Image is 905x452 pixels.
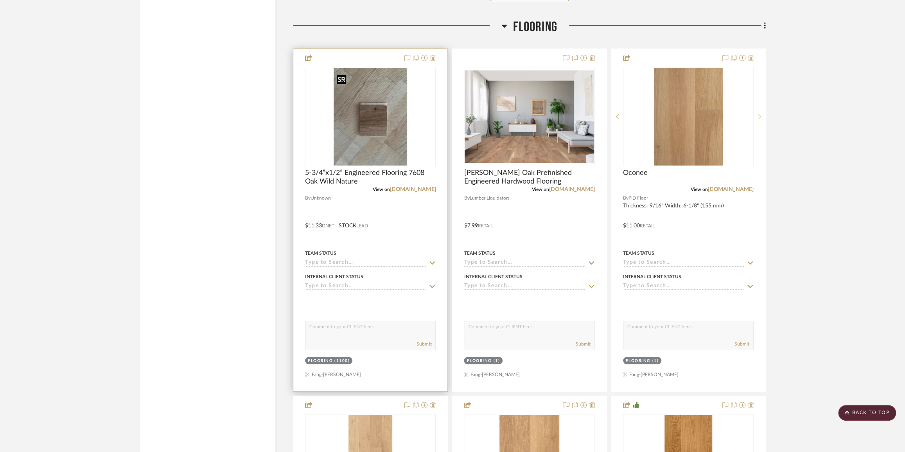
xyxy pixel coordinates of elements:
[464,283,585,290] input: Type to Search…
[417,340,431,348] button: Submit
[838,405,896,421] scroll-to-top-button: BACK TO TOP
[464,169,594,186] span: [PERSON_NAME] Oak Prefinished Engineered Hardwood Flooring
[654,68,723,166] img: Oconee
[305,273,363,280] div: Internal Client Status
[626,358,650,364] div: Flooring
[623,250,654,257] div: Team Status
[623,169,648,177] span: Oconee
[334,358,350,364] div: (1100)
[469,194,509,202] span: Lumber Liquidators
[305,283,426,290] input: Type to Search…
[623,259,744,267] input: Type to Search…
[305,250,336,257] div: Team Status
[305,169,436,186] span: 5-3/4”x1/2” Engineered Flooring 7608 Oak Wild Nature
[691,187,708,192] span: View on
[652,358,659,364] div: (1)
[464,194,469,202] span: By
[305,67,435,166] div: 0
[532,187,549,192] span: View on
[464,259,585,267] input: Type to Search…
[390,187,436,192] a: [DOMAIN_NAME]
[373,187,390,192] span: View on
[628,194,648,202] span: PID Floor
[464,250,495,257] div: Team Status
[305,194,311,202] span: By
[576,340,591,348] button: Submit
[334,68,407,166] img: 5-3/4”x1/2” Engineered Flooring 7608 Oak Wild Nature
[623,283,744,290] input: Type to Search…
[623,194,628,202] span: By
[464,273,522,280] div: Internal Client Status
[549,187,595,192] a: [DOMAIN_NAME]
[305,259,426,267] input: Type to Search…
[513,19,557,36] span: Flooring
[708,187,754,192] a: [DOMAIN_NAME]
[623,273,681,280] div: Internal Client Status
[734,340,749,348] button: Submit
[311,194,331,202] span: Unknown
[465,70,594,163] img: Geneva White Oak Prefinished Engineered Hardwood Flooring
[467,358,491,364] div: Flooring
[308,358,332,364] div: Flooring
[493,358,500,364] div: (1)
